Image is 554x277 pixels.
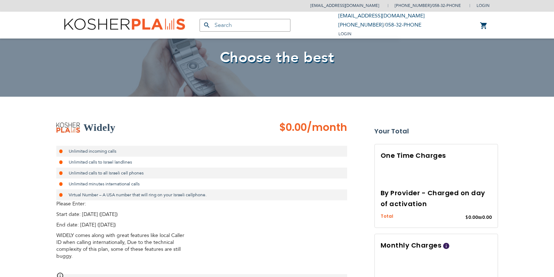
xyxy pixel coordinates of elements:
[338,21,384,28] a: [PHONE_NUMBER]
[56,211,347,218] p: Start date: [DATE] ([DATE])
[338,12,425,19] a: [EMAIL_ADDRESS][DOMAIN_NAME]
[381,241,442,250] span: Monthly Charges
[56,157,347,168] li: Unlimited calls to Israel landlines
[338,31,352,37] span: Login
[381,150,492,161] h3: One Time Charges
[56,178,347,189] li: Unlimited minutes international calls
[482,214,492,220] span: 0.00
[64,19,185,32] img: Kosher Plans
[468,214,478,220] span: 0.00
[395,3,431,8] a: [PHONE_NUMBER]
[56,221,347,228] p: End date: [DATE] ([DATE])
[338,21,425,30] li: /
[477,3,490,8] span: Login
[220,48,334,68] span: Choose the best
[374,126,498,137] strong: Your Total
[388,0,461,11] li: /
[307,120,347,135] span: /month
[443,243,449,249] span: Help
[465,214,468,221] span: $
[56,232,347,260] p: WIDELY comes along with great features like local Caller ID when calling internationally, Due to ...
[433,3,461,8] a: 058-32-PHONE
[56,189,347,200] li: Virtual Number – A USA number that will ring on your Israeli cellphone.
[478,214,482,221] span: ₪
[56,123,80,133] img: Widely
[385,21,421,28] a: 058-32-PHONE
[381,213,393,220] span: Total
[56,168,347,178] li: Unlimited calls to all Israeli cell phones
[310,3,379,8] a: [EMAIL_ADDRESS][DOMAIN_NAME]
[56,200,347,207] p: Please Enter:
[56,146,347,157] li: Unlimited incoming calls
[279,120,307,135] span: $0.00
[381,188,492,209] h3: By Provider - Charged on day of activation
[84,120,116,135] h2: Widely
[200,19,290,32] input: Search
